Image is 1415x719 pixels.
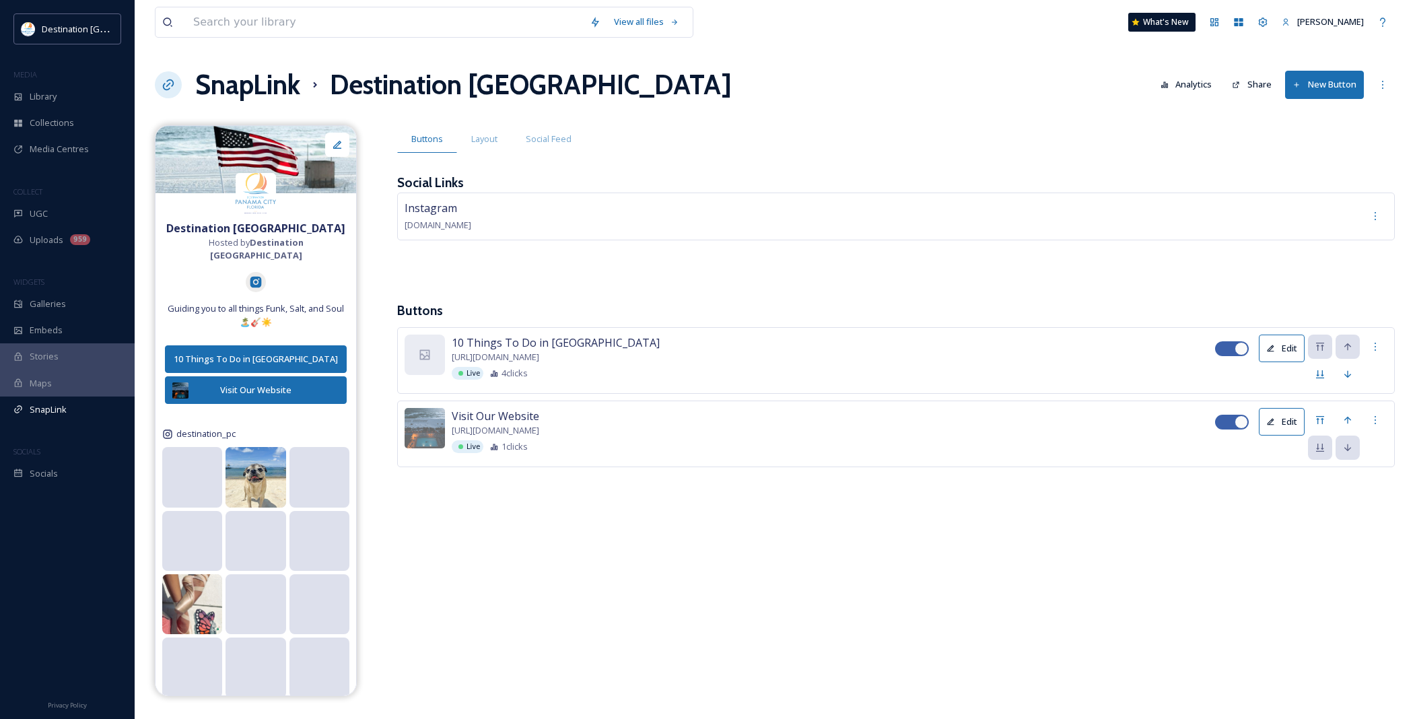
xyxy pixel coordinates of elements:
span: Embeds [30,324,63,337]
img: zac-gudakov-IDxujYN7x90-unsplash.jpg [156,126,356,193]
h3: Social Links [397,173,464,193]
button: Edit [1259,408,1305,436]
h3: Buttons [397,301,1395,320]
span: [DOMAIN_NAME] [405,219,471,231]
span: [URL][DOMAIN_NAME] [452,351,539,364]
input: Search your library [186,7,583,37]
img: download.png [236,172,276,215]
span: 10 Things To Do in [GEOGRAPHIC_DATA] [452,335,660,351]
span: Privacy Policy [48,701,87,710]
div: Visit Our Website [195,384,316,397]
span: Media Centres [30,143,89,156]
img: zac-gudakov-Wfac9Zu2KeE-unsplash.jpg [172,382,188,399]
span: Uploads [30,234,63,246]
button: 10 Things To Do in [GEOGRAPHIC_DATA] [165,345,347,373]
span: UGC [30,207,48,220]
span: Library [30,90,57,103]
span: Social Feed [526,133,572,145]
span: Stories [30,350,59,363]
span: [URL][DOMAIN_NAME] [452,424,539,437]
button: Edit [1259,335,1305,362]
span: 1 clicks [502,440,528,453]
span: Instagram [405,201,457,215]
span: Layout [471,133,497,145]
span: destination_pc [176,427,236,440]
img: zac-gudakov-Wfac9Zu2KeE-unsplash.jpg [405,408,445,448]
img: 544134775_18477714706072872_4466961318025664129_n.jpg [162,574,222,634]
span: Visit Our Website [452,408,539,424]
a: What's New [1128,13,1196,32]
span: COLLECT [13,186,42,197]
a: Analytics [1154,71,1226,98]
a: SnapLink [195,65,300,105]
div: Live [452,367,483,380]
button: Analytics [1154,71,1219,98]
span: MEDIA [13,69,37,79]
span: Destination [GEOGRAPHIC_DATA] [42,22,176,35]
div: 10 Things To Do in [GEOGRAPHIC_DATA] [172,353,339,366]
img: download.png [22,22,35,36]
span: Galleries [30,298,66,310]
span: Buttons [411,133,443,145]
button: New Button [1285,71,1364,98]
span: Maps [30,377,52,390]
button: Share [1225,71,1278,98]
span: Guiding you to all things Funk, Salt, and Soul 🏝️🎸☀️ [162,302,349,328]
span: SOCIALS [13,446,40,456]
div: 959 [70,234,90,245]
a: View all files [607,9,686,35]
h1: Destination [GEOGRAPHIC_DATA] [330,65,732,105]
a: [PERSON_NAME] [1275,9,1371,35]
div: Live [452,440,483,453]
span: SnapLink [30,403,67,416]
span: WIDGETS [13,277,44,287]
span: [PERSON_NAME] [1297,15,1364,28]
img: 547861360_18478473409072872_8098834973264161382_n.jpg [226,447,285,507]
strong: Destination [GEOGRAPHIC_DATA] [166,221,345,236]
strong: Destination [GEOGRAPHIC_DATA] [210,236,304,261]
span: Hosted by [162,236,349,262]
button: Visit Our Website [165,376,347,404]
a: Privacy Policy [48,696,87,712]
span: Socials [30,467,58,480]
span: Collections [30,116,74,129]
span: 4 clicks [502,367,528,380]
